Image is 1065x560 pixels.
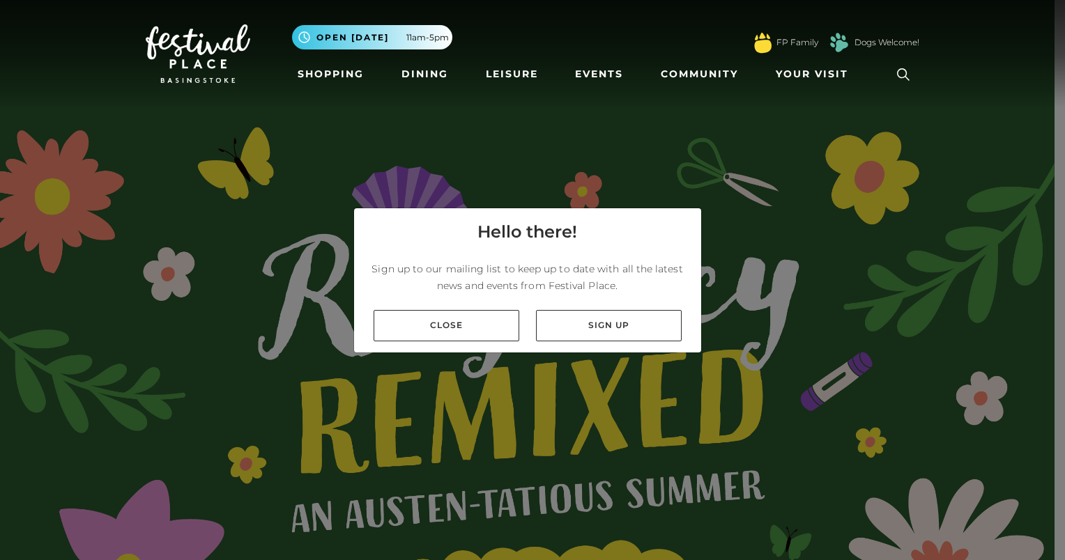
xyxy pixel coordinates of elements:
button: Open [DATE] 11am-5pm [292,25,452,49]
a: Community [655,61,744,87]
span: 11am-5pm [406,31,449,44]
a: Your Visit [770,61,861,87]
a: Shopping [292,61,369,87]
a: Dogs Welcome! [855,36,919,49]
a: Dining [396,61,454,87]
h4: Hello there! [477,219,577,244]
a: Events [569,61,629,87]
span: Your Visit [776,67,848,81]
a: Leisure [480,61,544,87]
span: Open [DATE] [316,31,389,44]
a: Close [374,310,519,341]
a: Sign up [536,310,682,341]
a: FP Family [776,36,818,49]
img: Festival Place Logo [146,24,250,83]
p: Sign up to our mailing list to keep up to date with all the latest news and events from Festival ... [365,260,690,294]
